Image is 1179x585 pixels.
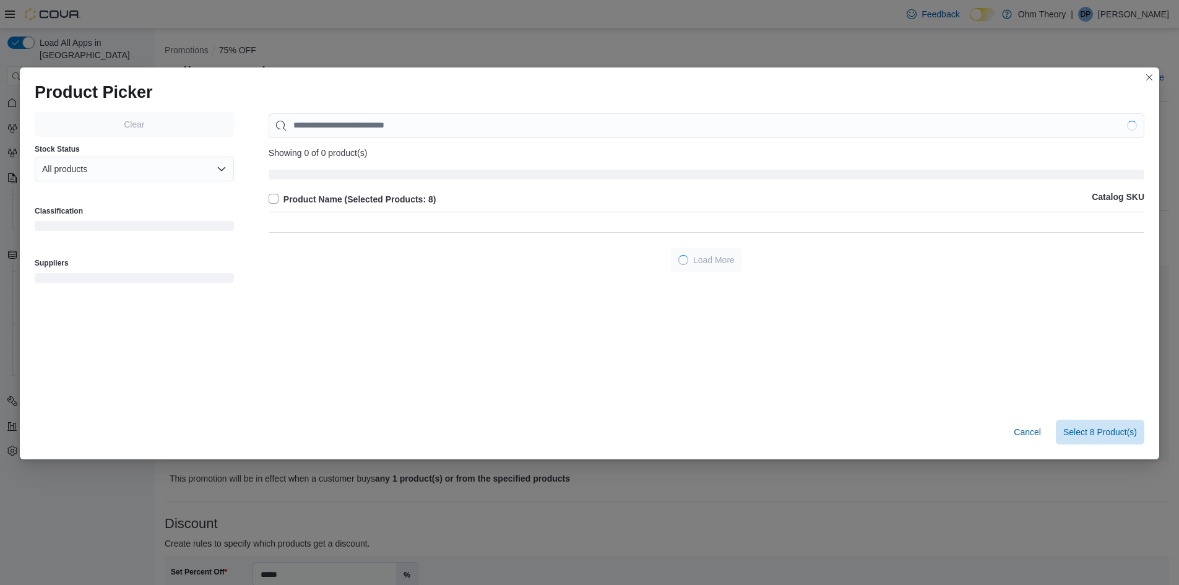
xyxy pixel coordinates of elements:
label: Product Name (Selected Products: 8) [269,192,436,207]
h1: Product Picker [35,82,153,102]
button: Select 8 Product(s) [1056,420,1144,444]
button: Cancel [1009,420,1046,444]
button: Clear [35,112,234,137]
span: Loading [678,255,688,265]
span: Loading [35,275,234,285]
label: Suppliers [35,258,69,268]
div: Showing 0 of 0 product(s) [269,148,1144,158]
span: Select 8 Product(s) [1063,426,1137,438]
button: All products [35,157,234,181]
label: Classification [35,206,83,216]
span: Loading [35,223,234,233]
p: Catalog SKU [1092,192,1144,207]
label: Stock Status [35,144,80,154]
span: Loading [269,172,1144,182]
button: Closes this modal window [1142,70,1157,85]
span: Load More [693,254,735,266]
span: Clear [124,118,144,131]
span: Cancel [1014,426,1041,438]
input: Use aria labels when no actual label is in use [269,113,1144,138]
button: LoadingLoad More [671,248,742,272]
